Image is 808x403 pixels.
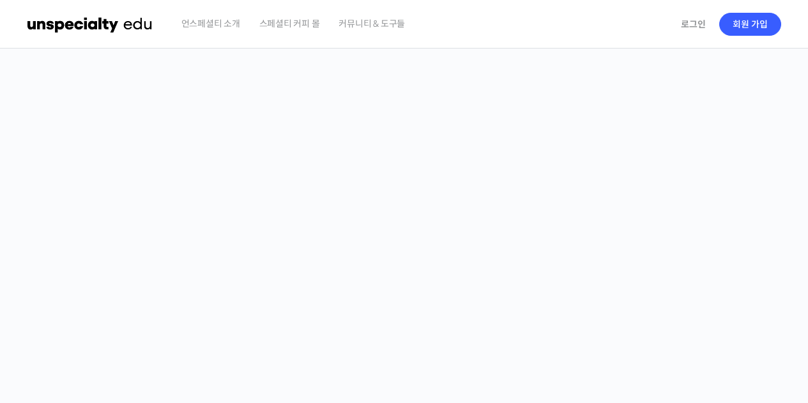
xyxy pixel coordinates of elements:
a: 회원 가입 [719,13,781,36]
p: [PERSON_NAME]을 다하는 당신을 위해, 최고와 함께 만든 커피 클래스 [13,195,796,260]
p: 시간과 장소에 구애받지 않고, 검증된 커리큘럼으로 [13,266,796,284]
a: 로그인 [673,10,713,39]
